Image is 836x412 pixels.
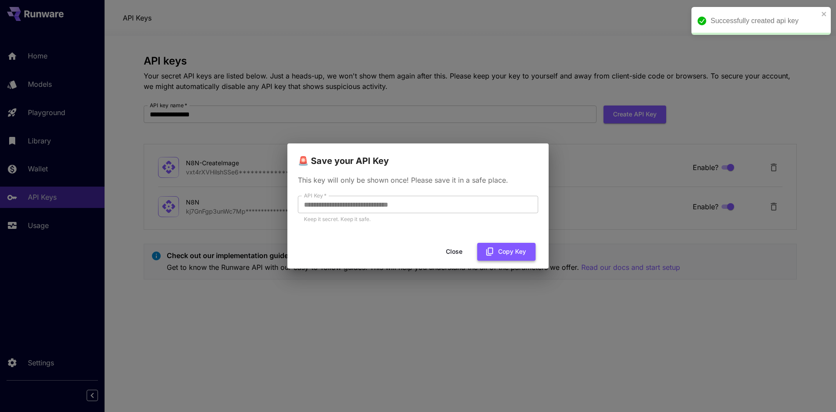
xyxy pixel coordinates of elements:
label: API Key [304,192,327,199]
p: This key will only be shown once! Please save it in a safe place. [298,175,538,185]
button: Copy Key [477,243,536,261]
button: Close [435,243,474,261]
h2: 🚨 Save your API Key [287,143,549,168]
div: Successfully created api key [711,16,819,26]
p: Keep it secret. Keep it safe. [304,215,532,224]
button: close [821,10,827,17]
